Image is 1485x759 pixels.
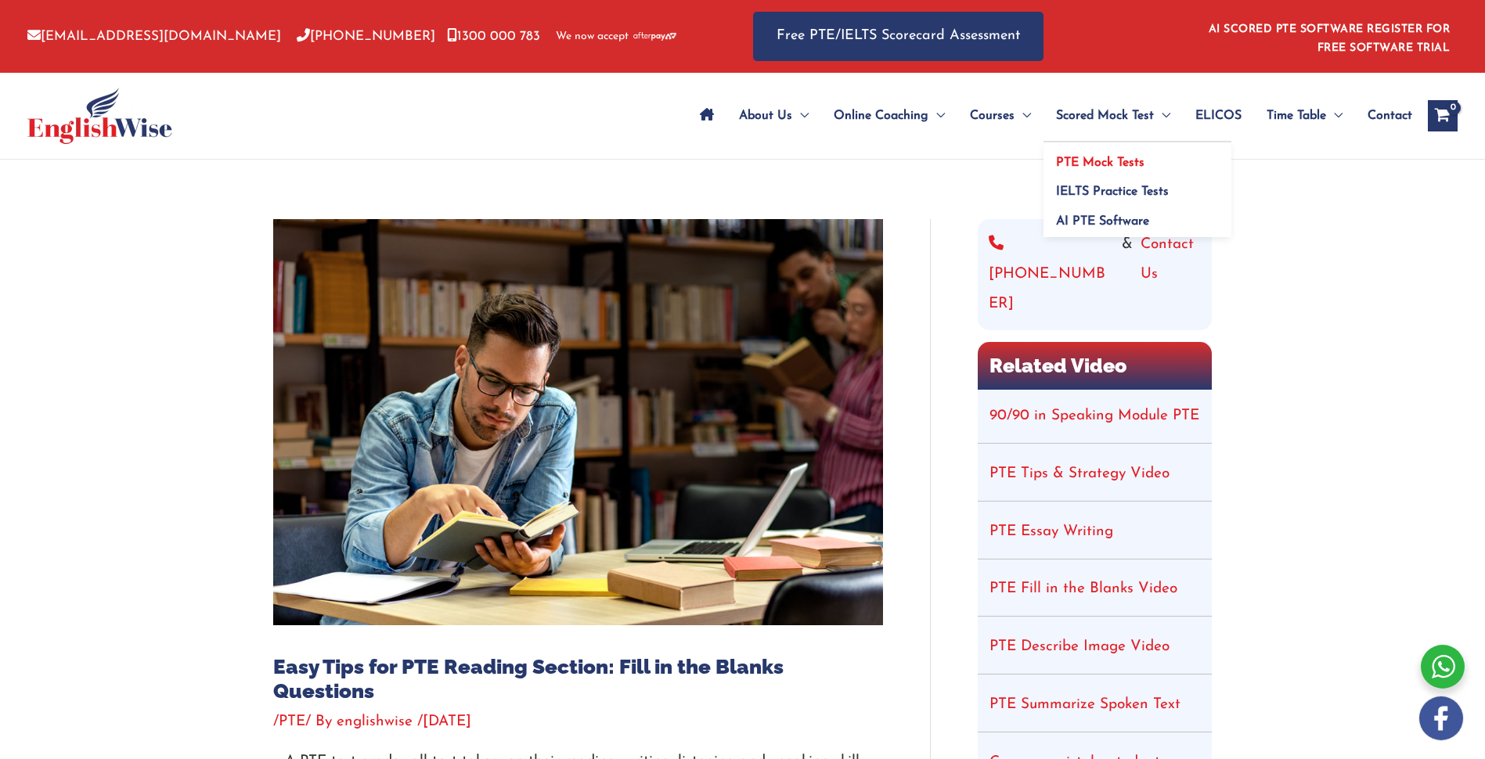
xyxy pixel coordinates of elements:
[556,29,629,45] span: We now accept
[792,88,809,143] span: Menu Toggle
[27,30,281,43] a: [EMAIL_ADDRESS][DOMAIN_NAME]
[1056,88,1154,143] span: Scored Mock Test
[1355,88,1412,143] a: Contact
[1056,215,1149,228] span: AI PTE Software
[1043,88,1183,143] a: Scored Mock TestMenu Toggle
[1141,230,1201,319] a: Contact Us
[273,711,883,733] div: / / By /
[1368,88,1412,143] span: Contact
[1267,88,1326,143] span: Time Table
[928,88,945,143] span: Menu Toggle
[726,88,821,143] a: About UsMenu Toggle
[989,230,1201,319] div: &
[423,714,471,729] span: [DATE]
[1428,100,1458,131] a: View Shopping Cart, empty
[447,30,540,43] a: 1300 000 783
[989,581,1177,596] a: PTE Fill in the Blanks Video
[970,88,1015,143] span: Courses
[273,655,883,703] h1: Easy Tips for PTE Reading Section: Fill in the Blanks Questions
[989,230,1114,319] a: [PHONE_NUMBER]
[337,714,417,729] a: englishwise
[1419,696,1463,740] img: white-facebook.png
[989,524,1113,539] a: PTE Essay Writing
[834,88,928,143] span: Online Coaching
[1183,88,1254,143] a: ELICOS
[821,88,957,143] a: Online CoachingMenu Toggle
[1195,88,1242,143] span: ELICOS
[978,342,1212,390] h2: Related Video
[687,88,1412,143] nav: Site Navigation: Main Menu
[633,32,676,41] img: Afterpay-Logo
[989,466,1170,481] a: PTE Tips & Strategy Video
[1326,88,1343,143] span: Menu Toggle
[1043,201,1231,237] a: AI PTE Software
[1209,23,1451,54] a: AI SCORED PTE SOFTWARE REGISTER FOR FREE SOFTWARE TRIAL
[297,30,435,43] a: [PHONE_NUMBER]
[1056,185,1169,198] span: IELTS Practice Tests
[1154,88,1170,143] span: Menu Toggle
[1199,11,1458,62] aside: Header Widget 1
[337,714,413,729] span: englishwise
[1254,88,1355,143] a: Time TableMenu Toggle
[989,408,1199,423] a: 90/90 in Speaking Module PTE
[1056,156,1144,169] span: PTE Mock Tests
[989,697,1180,712] a: PTE Summarize Spoken Text
[1043,172,1231,202] a: IELTS Practice Tests
[27,88,172,144] img: cropped-ew-logo
[739,88,792,143] span: About Us
[1043,142,1231,172] a: PTE Mock Tests
[279,714,305,729] a: PTE
[1015,88,1031,143] span: Menu Toggle
[753,12,1043,61] a: Free PTE/IELTS Scorecard Assessment
[957,88,1043,143] a: CoursesMenu Toggle
[989,639,1170,654] a: PTE Describe Image Video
